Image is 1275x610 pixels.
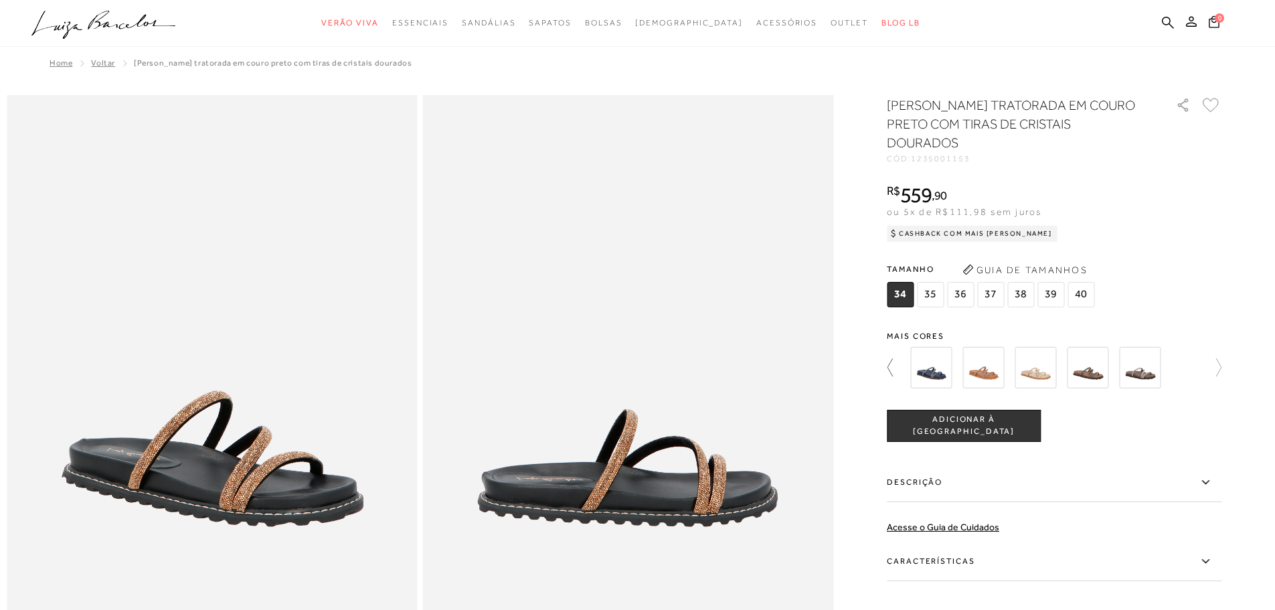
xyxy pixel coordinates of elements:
[321,18,379,27] span: Verão Viva
[50,58,72,68] a: Home
[887,410,1041,442] button: ADICIONAR À [GEOGRAPHIC_DATA]
[887,414,1040,437] span: ADICIONAR À [GEOGRAPHIC_DATA]
[1068,282,1094,307] span: 40
[887,96,1138,152] h1: [PERSON_NAME] TRATORADA EM COURO PRETO COM TIRAS DE CRISTAIS DOURADOS
[958,259,1092,281] button: Guia de Tamanhos
[887,185,900,197] i: R$
[1015,347,1056,388] img: PAPETE DE TIRAS FINAS EM COURO DOURADO COM APLICAÇÃO DE CRISTAIS
[887,226,1057,242] div: Cashback com Mais [PERSON_NAME]
[887,332,1221,340] span: Mais cores
[1205,15,1223,33] button: 0
[947,282,974,307] span: 36
[1215,13,1224,23] span: 0
[932,189,947,202] i: ,
[756,18,817,27] span: Acessórios
[887,206,1041,217] span: ou 5x de R$111,98 sem juros
[1067,347,1108,388] img: PAPETE TRATORADA EM COURO BEGE ARGILA E TIRAS COM CRISTAIS GRAFITE
[529,11,571,35] a: categoryNavScreenReaderText
[462,11,515,35] a: categoryNavScreenReaderText
[900,183,932,207] span: 559
[321,11,379,35] a: categoryNavScreenReaderText
[887,463,1221,502] label: Descrição
[91,58,115,68] a: Voltar
[881,11,920,35] a: BLOG LB
[962,347,1004,388] img: PAPETE DE TIRAS FINAS EM COURO CARAMELO COM APLICAÇÃO DE CRISTAIS
[585,18,622,27] span: Bolsas
[392,11,448,35] a: categoryNavScreenReaderText
[887,282,914,307] span: 34
[529,18,571,27] span: Sapatos
[977,282,1004,307] span: 37
[756,11,817,35] a: categoryNavScreenReaderText
[1037,282,1064,307] span: 39
[831,18,868,27] span: Outlet
[887,542,1221,581] label: Características
[910,347,952,388] img: PAPETE DE TIRAS FINAS EM COURO AZUL NAVAL COM APLICAÇÃO DE CRISTAIS
[887,259,1098,279] span: Tamanho
[911,154,970,163] span: 1235001153
[1119,347,1161,388] img: PAPETE TRATORADA EM COURO CINZA DUMBO E TIRAS COM CRISTAIS PRATA
[635,11,743,35] a: noSubCategoriesText
[1007,282,1034,307] span: 38
[887,155,1155,163] div: CÓD:
[934,188,947,202] span: 90
[635,18,743,27] span: [DEMOGRAPHIC_DATA]
[881,18,920,27] span: BLOG LB
[831,11,868,35] a: categoryNavScreenReaderText
[134,58,412,68] span: [PERSON_NAME] TRATORADA EM COURO PRETO COM TIRAS DE CRISTAIS DOURADOS
[917,282,944,307] span: 35
[887,522,999,532] a: Acesse o Guia de Cuidados
[585,11,622,35] a: categoryNavScreenReaderText
[392,18,448,27] span: Essenciais
[462,18,515,27] span: Sandálias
